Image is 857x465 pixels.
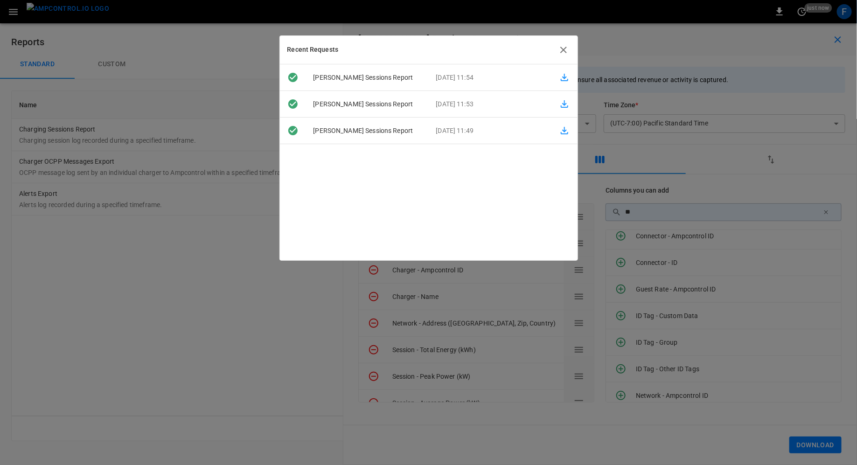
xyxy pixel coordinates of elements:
[287,45,339,55] h6: Recent Requests
[306,99,429,109] p: [PERSON_NAME] Sessions Report
[429,126,551,136] p: [DATE] 11:49
[306,126,429,136] p: [PERSON_NAME] Sessions Report
[280,125,306,136] div: Downloaded
[306,73,429,83] p: [PERSON_NAME] Sessions Report
[429,99,551,109] p: [DATE] 11:53
[429,73,551,83] p: [DATE] 11:54
[280,98,306,110] div: Downloaded
[280,72,306,83] div: Downloaded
